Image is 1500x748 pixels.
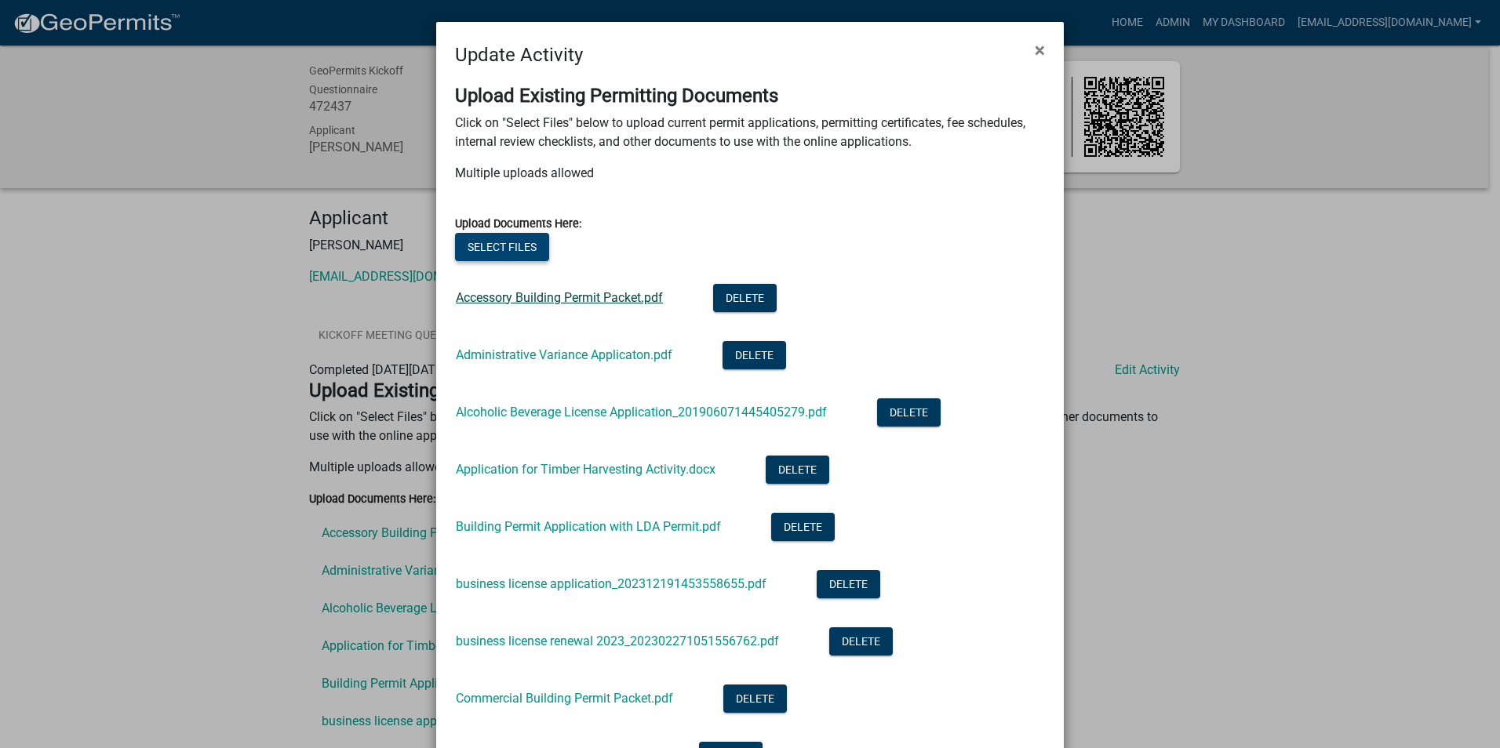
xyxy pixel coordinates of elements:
[456,691,673,706] a: Commercial Building Permit Packet.pdf
[456,519,721,534] a: Building Permit Application with LDA Permit.pdf
[456,576,766,591] a: business license application_202312191453558655.pdf
[766,456,829,484] button: Delete
[829,635,893,650] wm-modal-confirm: Delete Document
[723,341,786,369] button: Delete
[455,233,549,261] button: Select files
[723,349,786,364] wm-modal-confirm: Delete Document
[771,521,835,536] wm-modal-confirm: Delete Document
[456,347,672,362] a: Administrative Variance Applicaton.pdf
[817,578,880,593] wm-modal-confirm: Delete Document
[877,406,941,421] wm-modal-confirm: Delete Document
[455,114,1045,151] p: Click on "Select Files" below to upload current permit applications, permitting certificates, fee...
[771,513,835,541] button: Delete
[766,463,829,478] wm-modal-confirm: Delete Document
[455,41,583,69] h4: Update Activity
[456,290,663,305] a: Accessory Building Permit Packet.pdf
[1022,28,1058,72] button: Close
[1035,39,1045,61] span: ×
[456,462,715,477] a: Application for Timber Harvesting Activity.docx
[713,284,777,312] button: Delete
[877,398,941,427] button: Delete
[455,219,581,230] label: Upload Documents Here:
[455,164,1045,183] p: Multiple uploads allowed
[723,692,787,707] wm-modal-confirm: Delete Document
[713,292,777,307] wm-modal-confirm: Delete Document
[817,570,880,598] button: Delete
[455,85,778,107] strong: Upload Existing Permitting Documents
[723,684,787,713] button: Delete
[456,634,779,648] a: business license renewal 2023_202302271051556762.pdf
[456,405,827,419] a: Alcoholic Beverage License Application_201906071445405279.pdf
[829,627,893,655] button: Delete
